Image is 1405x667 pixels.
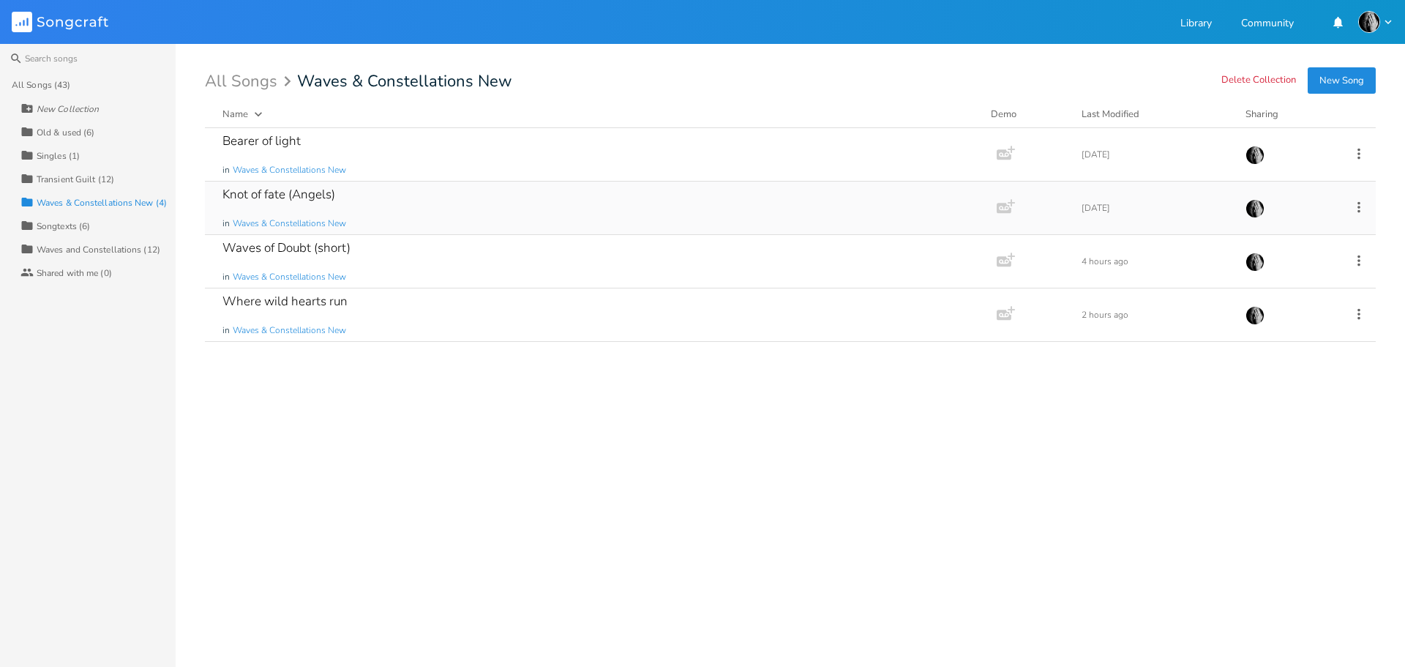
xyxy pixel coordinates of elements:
div: [DATE] [1082,204,1228,212]
img: RTW72 [1245,306,1264,325]
div: Old & used (6) [37,128,94,137]
span: Waves & Constellations New [297,73,512,89]
div: All Songs (43) [12,81,70,89]
button: Last Modified [1082,107,1228,122]
div: All Songs [205,75,296,89]
div: Bearer of light [222,135,301,147]
div: Songtexts (6) [37,222,90,231]
img: RTW72 [1245,199,1264,218]
div: Shared with me (0) [37,269,112,277]
div: Demo [991,107,1064,122]
div: Singles (1) [37,152,80,160]
div: Knot of fate (Angels) [222,188,335,201]
button: New Song [1308,67,1376,94]
span: Waves & Constellations New [233,324,346,337]
span: Waves & Constellations New [233,164,346,176]
div: 2 hours ago [1082,310,1228,319]
div: Sharing [1245,107,1333,122]
img: RTW72 [1358,11,1380,33]
button: Delete Collection [1221,75,1296,87]
span: Waves & Constellations New [233,271,346,283]
span: in [222,324,230,337]
div: Transient Guilt (12) [37,175,114,184]
span: in [222,164,230,176]
span: Waves & Constellations New [233,217,346,230]
div: Last Modified [1082,108,1139,121]
div: Waves and Constellations (12) [37,245,160,254]
div: Name [222,108,248,121]
img: RTW72 [1245,253,1264,272]
div: Where wild hearts run [222,295,348,308]
button: Name [222,107,973,122]
img: RTW72 [1245,146,1264,165]
span: in [222,271,230,283]
div: Waves & Constellations New (4) [37,198,167,207]
div: New Collection [37,105,99,113]
a: Library [1180,18,1212,31]
div: 4 hours ago [1082,257,1228,266]
a: Community [1241,18,1294,31]
div: Waves of Doubt (short) [222,242,351,254]
span: in [222,217,230,230]
div: [DATE] [1082,150,1228,159]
